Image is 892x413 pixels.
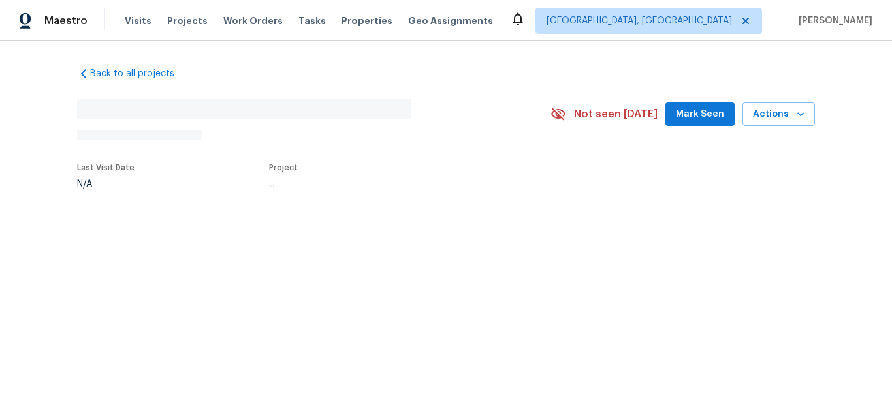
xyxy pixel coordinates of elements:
[167,14,208,27] span: Projects
[676,106,724,123] span: Mark Seen
[408,14,493,27] span: Geo Assignments
[665,102,735,127] button: Mark Seen
[125,14,151,27] span: Visits
[269,164,298,172] span: Project
[223,14,283,27] span: Work Orders
[77,179,135,189] div: N/A
[793,14,872,27] span: [PERSON_NAME]
[742,102,815,127] button: Actions
[44,14,88,27] span: Maestro
[753,106,804,123] span: Actions
[298,16,326,25] span: Tasks
[77,164,135,172] span: Last Visit Date
[574,108,658,121] span: Not seen [DATE]
[77,67,202,80] a: Back to all projects
[342,14,392,27] span: Properties
[269,179,520,189] div: ...
[547,14,732,27] span: [GEOGRAPHIC_DATA], [GEOGRAPHIC_DATA]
